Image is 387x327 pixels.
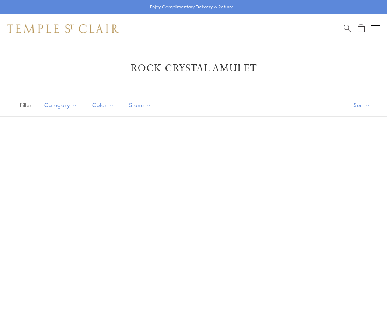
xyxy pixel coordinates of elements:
[344,24,351,33] a: Search
[88,101,120,110] span: Color
[7,24,119,33] img: Temple St. Clair
[41,101,83,110] span: Category
[337,94,387,116] button: Show sort by
[371,24,380,33] button: Open navigation
[87,97,120,113] button: Color
[150,3,234,11] p: Enjoy Complimentary Delivery & Returns
[358,24,365,33] a: Open Shopping Bag
[125,101,157,110] span: Stone
[123,97,157,113] button: Stone
[18,62,369,75] h1: Rock Crystal Amulet
[39,97,83,113] button: Category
